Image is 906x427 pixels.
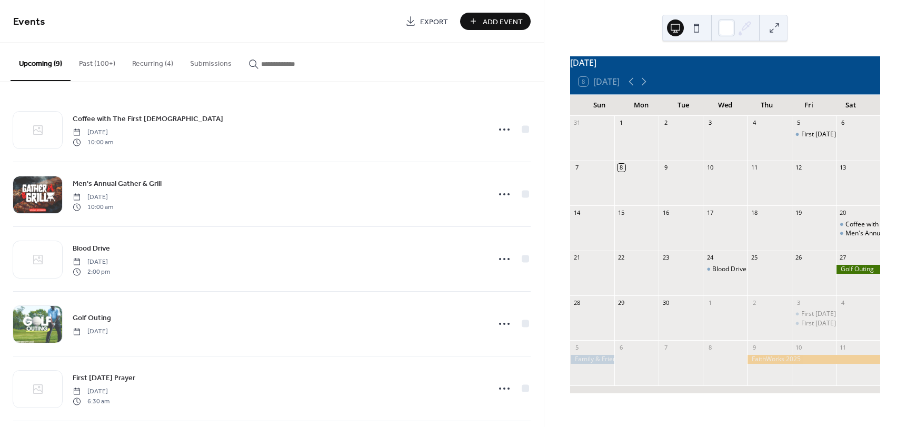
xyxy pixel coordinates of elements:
div: 9 [750,343,758,351]
span: Export [420,16,448,27]
span: Golf Outing [73,313,111,324]
div: Sat [830,95,872,116]
div: Mon [620,95,662,116]
div: 27 [839,254,847,262]
div: 2 [662,119,670,127]
button: Submissions [182,43,240,80]
div: Tue [662,95,704,116]
div: First [DATE] Prayer [801,319,857,328]
div: First [DATE] Prayer [801,310,857,319]
div: 15 [618,208,625,216]
div: 25 [750,254,758,262]
a: Men's Annual Gather & Grill [73,177,162,190]
button: Past (100+) [71,43,124,80]
span: [DATE] [73,327,108,336]
div: 29 [618,299,625,306]
div: 13 [839,164,847,172]
div: 18 [750,208,758,216]
div: Fri [788,95,830,116]
div: 21 [573,254,581,262]
div: 11 [750,164,758,172]
div: Golf Outing [836,265,880,274]
span: 10:00 am [73,202,113,212]
span: 10:00 am [73,137,113,147]
div: 8 [706,343,714,351]
div: 1 [706,299,714,306]
div: 8 [618,164,625,172]
span: [DATE] [73,387,109,396]
div: 3 [706,119,714,127]
div: 24 [706,254,714,262]
div: 22 [618,254,625,262]
a: Export [397,13,456,30]
div: 10 [795,343,803,351]
div: Thu [746,95,788,116]
div: 26 [795,254,803,262]
span: 6:30 am [73,396,109,406]
a: Blood Drive [73,242,110,254]
div: Coffee with The First Lady [836,220,880,229]
span: First [DATE] Prayer [73,373,135,384]
span: [DATE] [73,193,113,202]
div: 28 [573,299,581,306]
div: 6 [839,119,847,127]
span: Events [13,12,45,32]
div: Men's Annual Gather & Grill [836,229,880,238]
div: 23 [662,254,670,262]
div: 16 [662,208,670,216]
div: 5 [795,119,803,127]
div: Family & Friends Day [570,355,614,364]
div: 9 [662,164,670,172]
div: 20 [839,208,847,216]
div: First Friday Prayer [792,310,836,319]
a: Golf Outing [73,312,111,324]
div: 1 [618,119,625,127]
div: 10 [706,164,714,172]
button: Add Event [460,13,531,30]
div: 14 [573,208,581,216]
div: First [DATE] Prayer [801,130,857,139]
div: [DATE] [570,56,880,69]
span: Blood Drive [73,243,110,254]
div: Blood Drive [703,265,747,274]
div: 12 [795,164,803,172]
div: 5 [573,343,581,351]
span: 2:00 pm [73,267,110,276]
div: Wed [704,95,746,116]
div: 7 [573,164,581,172]
div: 17 [706,208,714,216]
div: Blood Drive [712,265,746,274]
button: Recurring (4) [124,43,182,80]
span: Add Event [483,16,523,27]
div: 7 [662,343,670,351]
div: 30 [662,299,670,306]
button: Upcoming (9) [11,43,71,81]
div: 19 [795,208,803,216]
div: 4 [750,119,758,127]
div: 11 [839,343,847,351]
div: 2 [750,299,758,306]
span: [DATE] [73,257,110,267]
a: First [DATE] Prayer [73,372,135,384]
div: 31 [573,119,581,127]
div: FaithWorks 2025 [747,355,880,364]
div: 4 [839,299,847,306]
a: Coffee with The First [DEMOGRAPHIC_DATA] [73,113,223,125]
div: 6 [618,343,625,351]
span: [DATE] [73,128,113,137]
div: Sun [579,95,621,116]
span: Men's Annual Gather & Grill [73,178,162,190]
div: First Friday Prayer [792,319,836,328]
div: 3 [795,299,803,306]
div: First Friday Prayer [792,130,836,139]
span: Coffee with The First [DEMOGRAPHIC_DATA] [73,114,223,125]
